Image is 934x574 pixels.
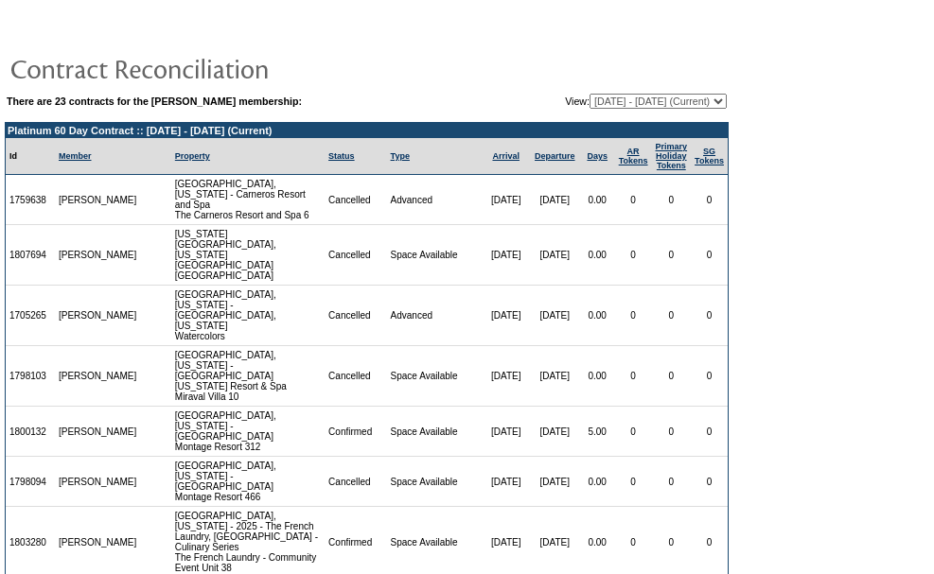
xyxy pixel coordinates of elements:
[171,457,325,507] td: [GEOGRAPHIC_DATA], [US_STATE] - [GEOGRAPHIC_DATA] Montage Resort 466
[530,346,580,407] td: [DATE]
[55,457,141,507] td: [PERSON_NAME]
[530,286,580,346] td: [DATE]
[325,457,386,507] td: Cancelled
[615,407,652,457] td: 0
[6,346,55,407] td: 1798103
[6,175,55,225] td: 1759638
[171,175,325,225] td: [GEOGRAPHIC_DATA], [US_STATE] - Carneros Resort and Spa The Carneros Resort and Spa 6
[325,286,386,346] td: Cancelled
[652,407,692,457] td: 0
[615,175,652,225] td: 0
[652,286,692,346] td: 0
[483,175,530,225] td: [DATE]
[615,225,652,286] td: 0
[325,225,386,286] td: Cancelled
[535,151,575,161] a: Departure
[483,407,530,457] td: [DATE]
[483,286,530,346] td: [DATE]
[9,49,388,87] img: pgTtlContractReconciliation.gif
[619,147,648,165] a: ARTokens
[691,175,728,225] td: 0
[580,175,615,225] td: 0.00
[55,286,141,346] td: [PERSON_NAME]
[483,457,530,507] td: [DATE]
[530,225,580,286] td: [DATE]
[387,175,483,225] td: Advanced
[171,407,325,457] td: [GEOGRAPHIC_DATA], [US_STATE] - [GEOGRAPHIC_DATA] Montage Resort 312
[652,175,692,225] td: 0
[656,142,688,170] a: Primary HolidayTokens
[530,407,580,457] td: [DATE]
[580,457,615,507] td: 0.00
[171,225,325,286] td: [US_STATE][GEOGRAPHIC_DATA], [US_STATE][GEOGRAPHIC_DATA] [GEOGRAPHIC_DATA]
[652,457,692,507] td: 0
[391,151,410,161] a: Type
[59,151,92,161] a: Member
[530,457,580,507] td: [DATE]
[652,346,692,407] td: 0
[6,457,55,507] td: 1798094
[387,346,483,407] td: Space Available
[483,346,530,407] td: [DATE]
[691,225,728,286] td: 0
[615,346,652,407] td: 0
[175,151,210,161] a: Property
[691,346,728,407] td: 0
[55,346,141,407] td: [PERSON_NAME]
[691,407,728,457] td: 0
[580,407,615,457] td: 5.00
[6,225,55,286] td: 1807694
[691,457,728,507] td: 0
[615,286,652,346] td: 0
[55,175,141,225] td: [PERSON_NAME]
[55,225,141,286] td: [PERSON_NAME]
[652,225,692,286] td: 0
[6,286,55,346] td: 1705265
[387,457,483,507] td: Space Available
[325,407,386,457] td: Confirmed
[691,286,728,346] td: 0
[387,407,483,457] td: Space Available
[472,94,727,109] td: View:
[325,175,386,225] td: Cancelled
[387,286,483,346] td: Advanced
[325,346,386,407] td: Cancelled
[580,225,615,286] td: 0.00
[6,138,55,175] td: Id
[587,151,608,161] a: Days
[615,457,652,507] td: 0
[492,151,520,161] a: Arrival
[171,286,325,346] td: [GEOGRAPHIC_DATA], [US_STATE] - [GEOGRAPHIC_DATA], [US_STATE] Watercolors
[55,407,141,457] td: [PERSON_NAME]
[6,407,55,457] td: 1800132
[7,96,302,107] b: There are 23 contracts for the [PERSON_NAME] membership:
[171,346,325,407] td: [GEOGRAPHIC_DATA], [US_STATE] - [GEOGRAPHIC_DATA] [US_STATE] Resort & Spa Miraval Villa 10
[328,151,355,161] a: Status
[580,346,615,407] td: 0.00
[6,123,728,138] td: Platinum 60 Day Contract :: [DATE] - [DATE] (Current)
[695,147,724,165] a: SGTokens
[580,286,615,346] td: 0.00
[483,225,530,286] td: [DATE]
[387,225,483,286] td: Space Available
[530,175,580,225] td: [DATE]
